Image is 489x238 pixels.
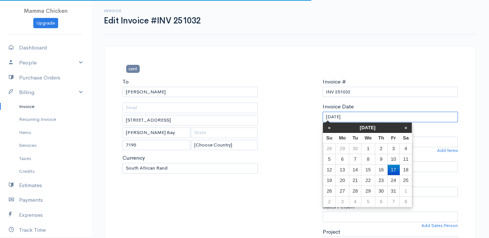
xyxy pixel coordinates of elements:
input: Zip [123,140,190,150]
input: City [123,127,190,138]
td: 19 [323,175,336,186]
input: Client Name [123,87,258,97]
td: 7 [349,154,361,164]
input: Email [123,103,258,113]
th: Mo [336,133,349,144]
td: 24 [387,175,399,186]
td: 1 [361,143,375,154]
td: 13 [336,164,349,175]
td: 7 [387,196,399,207]
input: Address [123,115,258,126]
input: dd-mm-yyyy [323,112,458,122]
td: 14 [349,164,361,175]
td: 23 [375,175,387,186]
td: 28 [349,186,361,196]
td: 27 [336,186,349,196]
td: 8 [400,196,412,207]
td: 29 [361,186,375,196]
td: 15 [361,164,375,175]
td: 18 [400,164,412,175]
td: 16 [375,164,387,175]
td: 9 [375,154,387,164]
td: 5 [323,154,336,164]
span: sent [126,65,140,72]
td: 20 [336,175,349,186]
td: 4 [400,143,412,154]
td: 21 [349,175,361,186]
h1: Edit Invoice #INV 251032 [104,16,201,25]
td: 12 [323,164,336,175]
td: 30 [349,143,361,154]
td: 8 [361,154,375,164]
th: We [361,133,375,144]
td: 2 [323,196,336,207]
th: Su [323,133,336,144]
td: 26 [323,186,336,196]
td: 25 [400,175,412,186]
td: 22 [361,175,375,186]
input: State [191,127,257,138]
label: Invoice # [323,78,346,86]
th: Sa [400,133,412,144]
td: 10 [387,154,399,164]
td: 28 [323,143,336,154]
td: 3 [387,143,399,154]
td: 2 [375,143,387,154]
a: Add Terms [437,147,458,154]
th: Th [375,133,387,144]
td: 17 [387,164,399,175]
td: 29 [336,143,349,154]
td: 6 [375,196,387,207]
td: 31 [387,186,399,196]
label: To [123,78,129,86]
label: Invoice Date [323,103,354,111]
label: Project [323,228,340,236]
td: 11 [400,154,412,164]
th: Tu [349,133,361,144]
td: 1 [400,186,412,196]
a: Add Sales Person [421,222,458,229]
th: [DATE] [336,123,400,133]
td: 6 [336,154,349,164]
td: 5 [361,196,375,207]
td: 3 [336,196,349,207]
th: Fr [387,133,399,144]
td: 30 [375,186,387,196]
label: Currency [123,154,145,162]
a: Upgrade [33,18,58,29]
h6: Invoice [104,9,201,13]
th: » [400,123,412,133]
th: « [323,123,336,133]
span: Mamma Chicken [24,7,68,14]
td: 4 [349,196,361,207]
